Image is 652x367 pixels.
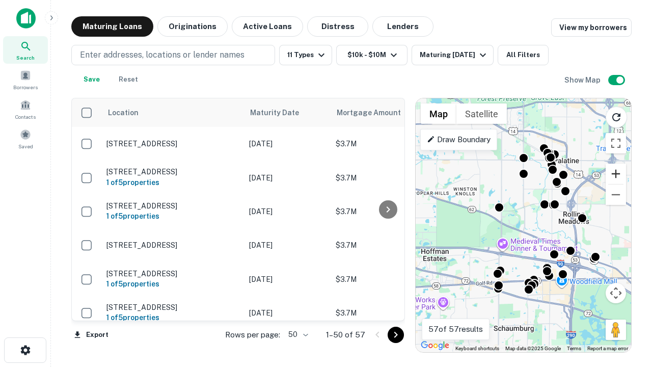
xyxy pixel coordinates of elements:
span: Search [16,54,35,62]
h6: 1 of 5 properties [106,278,239,290]
span: Maturity Date [250,107,312,119]
p: [STREET_ADDRESS] [106,139,239,148]
p: $3.7M [336,307,438,319]
button: Maturing Loans [71,16,153,37]
img: Google [418,339,452,352]
p: [STREET_ADDRESS] [106,241,239,250]
p: $3.7M [336,240,438,251]
div: Maturing [DATE] [420,49,489,61]
div: 0 0 [416,98,631,352]
p: $3.7M [336,206,438,217]
p: [DATE] [249,206,325,217]
span: Location [107,107,139,119]
button: 11 Types [279,45,332,65]
a: Terms (opens in new tab) [567,346,581,351]
button: Show street map [421,103,456,124]
span: Map data ©2025 Google [505,346,561,351]
a: Open this area in Google Maps (opens a new window) [418,339,452,352]
iframe: Chat Widget [601,253,652,302]
button: Reset [112,69,145,90]
button: Lenders [372,16,433,37]
button: Save your search to get updates of matches that match your search criteria. [75,69,108,90]
a: Saved [3,125,48,152]
p: [DATE] [249,307,325,319]
button: Enter addresses, locations or lender names [71,45,275,65]
button: Keyboard shortcuts [455,345,499,352]
p: 57 of 57 results [428,323,483,335]
p: $3.7M [336,274,438,285]
span: Borrowers [13,83,38,91]
button: Originations [157,16,228,37]
p: $3.7M [336,138,438,149]
th: Maturity Date [244,98,331,127]
th: Location [101,98,244,127]
button: Go to next page [388,327,404,343]
button: Zoom in [606,164,626,184]
a: Borrowers [3,66,48,93]
a: Contacts [3,95,48,123]
button: Maturing [DATE] [412,45,494,65]
h6: 1 of 5 properties [106,312,239,323]
p: $3.7M [336,172,438,183]
button: All Filters [498,45,549,65]
p: [DATE] [249,172,325,183]
button: Toggle fullscreen view [606,133,626,153]
p: 1–50 of 57 [326,329,365,341]
button: Reload search area [606,107,627,128]
button: Export [71,327,111,343]
span: Mortgage Amount [337,107,414,119]
p: [DATE] [249,274,325,285]
button: Distress [307,16,368,37]
img: capitalize-icon.png [16,8,36,29]
p: [STREET_ADDRESS] [106,269,239,278]
button: Zoom out [606,185,626,205]
button: Active Loans [232,16,303,37]
p: [DATE] [249,240,325,251]
p: Draw Boundary [427,134,491,146]
button: Drag Pegman onto the map to open Street View [606,320,626,340]
a: Report a map error [587,346,628,351]
p: [DATE] [249,138,325,149]
p: Rows per page: [225,329,280,341]
p: Enter addresses, locations or lender names [80,49,244,61]
h6: 1 of 5 properties [106,211,239,222]
span: Contacts [15,113,36,121]
span: Saved [18,142,33,150]
button: Show satellite imagery [456,103,507,124]
p: [STREET_ADDRESS] [106,303,239,312]
h6: 1 of 5 properties [106,177,239,188]
p: [STREET_ADDRESS] [106,201,239,211]
p: [STREET_ADDRESS] [106,167,239,176]
h6: Show Map [564,74,602,86]
button: $10k - $10M [336,45,407,65]
th: Mortgage Amount [331,98,443,127]
div: 50 [284,327,310,342]
a: Search [3,36,48,64]
a: View my borrowers [551,18,632,37]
